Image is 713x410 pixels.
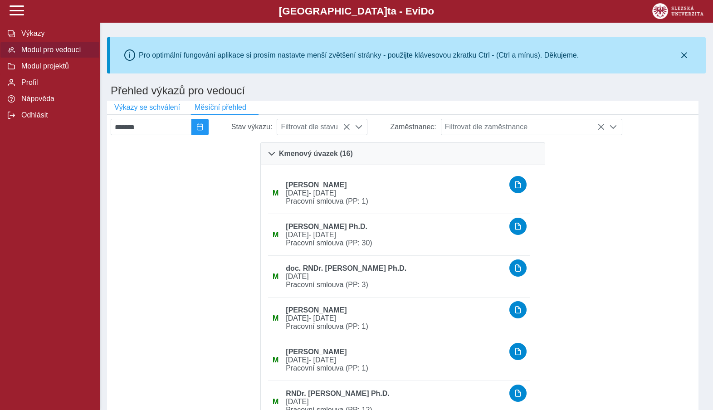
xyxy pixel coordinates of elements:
span: - [DATE] [309,231,336,239]
span: Výkazy se schválení [114,103,180,112]
span: Údaje souhlasí s údaji v Magionu [273,356,278,364]
span: Měsíční přehled [195,103,246,112]
span: Pracovní smlouva (PP: 1) [282,197,506,205]
span: Výkazy [19,29,92,38]
div: Pro optimální fungování aplikace si prosím nastavte menší zvětšení stránky - použijte klávesovou ... [139,51,579,59]
button: Výkazy se schválení [107,101,187,114]
span: - [DATE] [309,356,336,364]
b: [PERSON_NAME] [286,306,347,314]
span: [DATE] [282,314,506,322]
span: Údaje souhlasí s údaji v Magionu [273,231,278,239]
span: [DATE] [282,398,506,406]
span: - [DATE] [309,314,336,322]
button: Měsíční přehled [187,101,254,114]
b: doc. RNDr. [PERSON_NAME] Ph.D. [286,264,406,272]
span: Filtrovat dle zaměstnance [441,119,605,135]
div: Zaměstnanec: [367,119,440,135]
span: Profil [19,78,92,87]
b: [PERSON_NAME] [286,181,347,189]
span: - [DATE] [309,189,336,197]
b: RNDr. [PERSON_NAME] Ph.D. [286,390,389,397]
span: Kmenový úvazek (16) [279,150,353,157]
span: D [420,5,428,17]
span: Filtrovat dle stavu [277,119,350,135]
span: Pracovní smlouva (PP: 30) [282,239,506,247]
div: Stav výkazu: [209,119,277,135]
span: Údaje souhlasí s údaji v Magionu [273,314,278,322]
span: Údaje souhlasí s údaji v Magionu [273,189,278,197]
span: Pracovní smlouva (PP: 1) [282,322,506,331]
span: [DATE] [282,273,506,281]
span: Údaje souhlasí s údaji v Magionu [273,398,278,405]
img: logo_web_su.png [652,3,703,19]
span: [DATE] [282,356,506,364]
span: Modul pro vedoucí [19,46,92,54]
b: [PERSON_NAME] Ph.D. [286,223,367,230]
span: Údaje souhlasí s údaji v Magionu [273,273,278,280]
span: Modul projektů [19,62,92,70]
b: [GEOGRAPHIC_DATA] a - Evi [27,5,686,17]
span: Odhlásit [19,111,92,119]
span: [DATE] [282,231,506,239]
button: 2025/09 [191,119,209,135]
span: [DATE] [282,189,506,197]
h1: Přehled výkazů pro vedoucí [107,81,706,101]
span: Pracovní smlouva (PP: 1) [282,364,506,372]
b: [PERSON_NAME] [286,348,347,356]
span: Pracovní smlouva (PP: 3) [282,281,506,289]
span: Nápověda [19,95,92,103]
span: o [428,5,435,17]
span: t [387,5,391,17]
